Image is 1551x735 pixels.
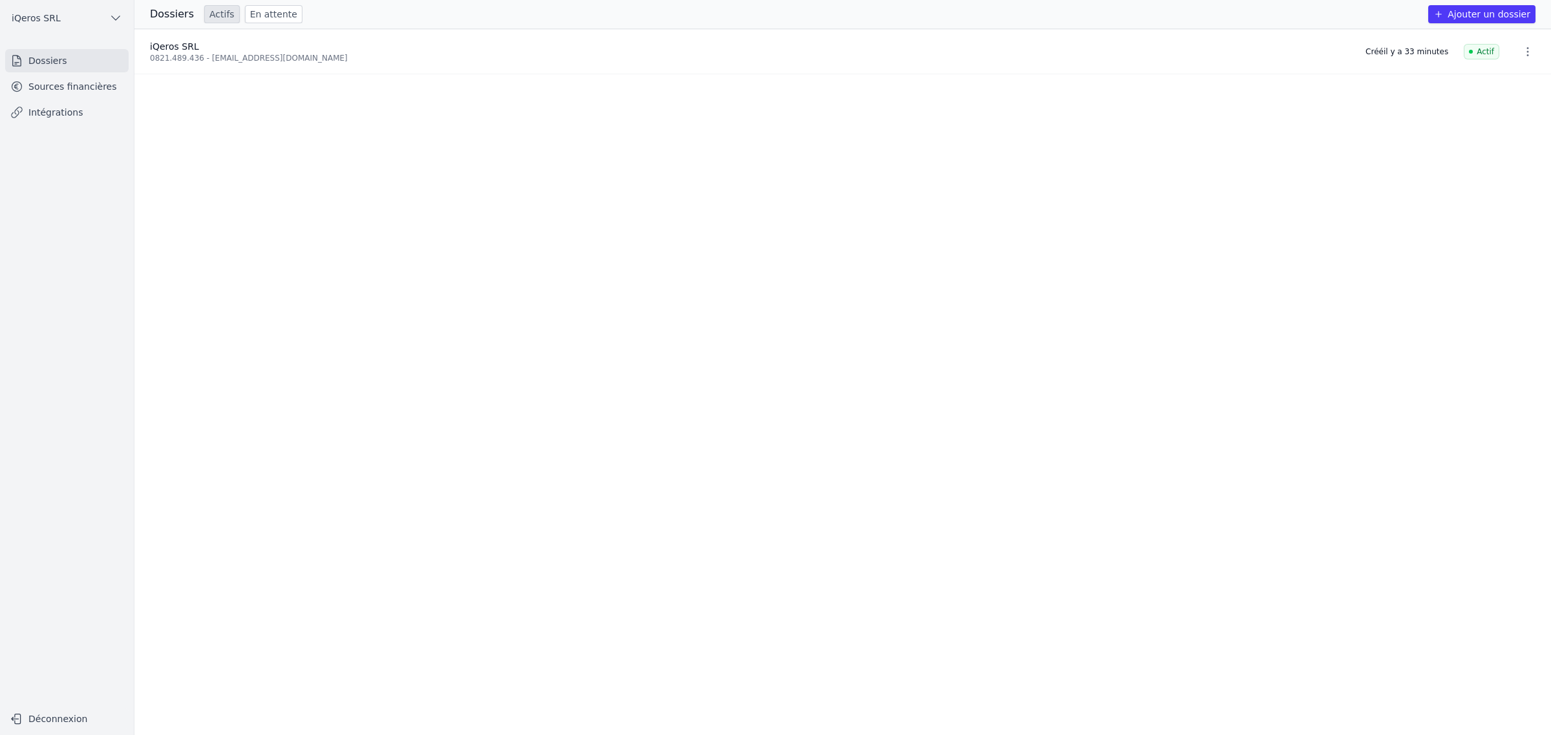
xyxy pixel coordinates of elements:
span: iQeros SRL [12,12,61,25]
a: Actifs [204,5,240,23]
a: Intégrations [5,101,129,124]
button: iQeros SRL [5,8,129,28]
button: Déconnexion [5,709,129,729]
span: Actif [1464,44,1499,59]
span: iQeros SRL [150,41,199,52]
div: Créé il y a 33 minutes [1366,47,1448,57]
button: Ajouter un dossier [1428,5,1535,23]
a: Sources financières [5,75,129,98]
a: En attente [245,5,302,23]
div: 0821.489.436 - [EMAIL_ADDRESS][DOMAIN_NAME] [150,53,1350,63]
a: Dossiers [5,49,129,72]
h3: Dossiers [150,6,194,22]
